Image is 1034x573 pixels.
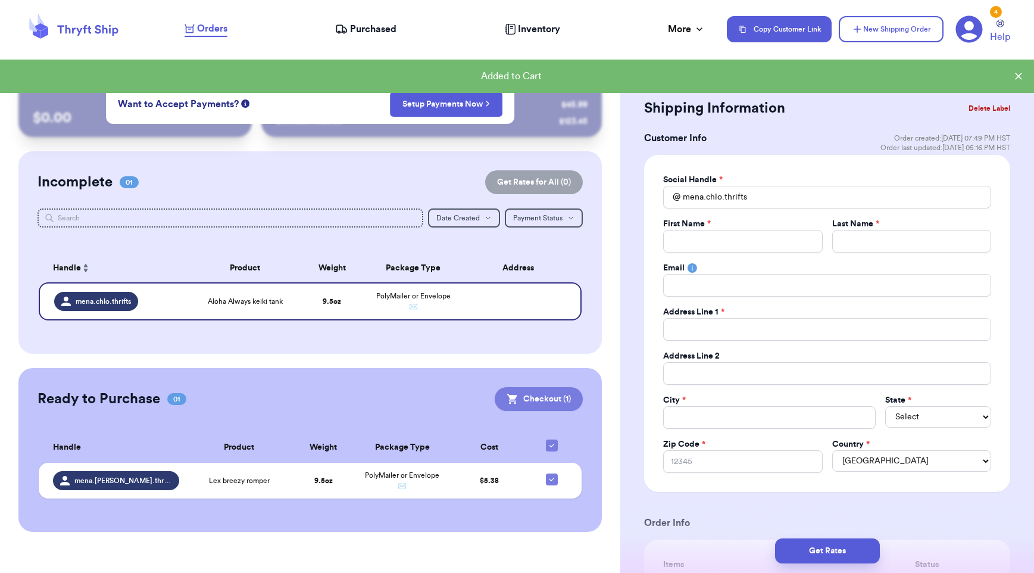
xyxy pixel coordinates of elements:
h2: Shipping Information [644,99,785,118]
span: Date Created [436,214,480,222]
a: Setup Payments Now [402,98,490,110]
h3: Customer Info [644,131,707,145]
button: Payment Status [505,208,583,228]
span: Inventory [518,22,560,36]
div: $ 45.99 [561,99,588,111]
span: Handle [53,262,81,275]
th: Address [462,254,582,282]
a: Purchased [335,22,396,36]
button: Delete Label [964,95,1015,122]
label: Address Line 1 [663,306,724,318]
span: mena.[PERSON_NAME].thrifts [74,476,172,485]
span: Order created: [DATE] 07:49 PM HST [894,133,1010,143]
label: Social Handle [663,174,723,186]
span: 01 [167,393,186,405]
label: First Name [663,218,711,230]
input: 12345 [663,450,822,473]
span: Aloha Always keiki tank [208,297,283,306]
button: New Shipping Order [839,16,944,42]
label: Email [663,262,685,274]
button: Date Created [428,208,500,228]
span: Purchased [350,22,396,36]
span: Help [990,30,1010,44]
th: Weight [299,254,364,282]
div: More [668,22,705,36]
div: @ [663,186,680,208]
strong: 9.5 oz [314,477,333,484]
a: Help [990,20,1010,44]
span: PolyMailer or Envelope ✉️ [376,292,451,310]
span: Handle [53,441,81,454]
th: Package Type [355,432,449,463]
span: mena.chlo.thrifts [76,297,131,306]
h2: Ready to Purchase [38,390,160,409]
span: PolyMailer or Envelope ✉️ [365,472,439,490]
span: Orders [197,21,227,36]
strong: 9.5 oz [323,298,341,305]
th: Package Type [364,254,462,282]
input: Search [38,208,423,228]
th: Cost [450,432,529,463]
th: Product [191,254,299,282]
a: 4 [955,15,983,43]
span: Order last updated: [DATE] 05:16 PM HST [880,143,1010,152]
a: Orders [185,21,227,37]
span: 01 [120,176,139,188]
span: Lex breezy romper [209,476,270,485]
label: Zip Code [663,438,705,450]
h3: Order Info [644,516,1010,530]
label: State [885,394,911,406]
th: Product [186,432,292,463]
label: City [663,394,686,406]
th: Weight [292,432,355,463]
a: Inventory [505,22,560,36]
button: Sort ascending [81,261,90,275]
span: $ 5.38 [480,477,499,484]
label: Country [832,438,870,450]
button: Copy Customer Link [727,16,832,42]
span: Payment Status [513,214,563,222]
label: Address Line 2 [663,350,720,362]
button: Setup Payments Now [390,92,502,117]
div: Added to Cart [10,69,1013,83]
button: Get Rates for All (0) [485,170,583,194]
h2: Incomplete [38,173,113,192]
span: Want to Accept Payments? [118,97,239,111]
button: Get Rates [775,538,880,563]
button: Checkout (1) [495,387,583,411]
div: 4 [990,6,1002,18]
p: $ 0.00 [33,108,238,127]
div: $ 123.45 [559,116,588,127]
label: Last Name [832,218,879,230]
